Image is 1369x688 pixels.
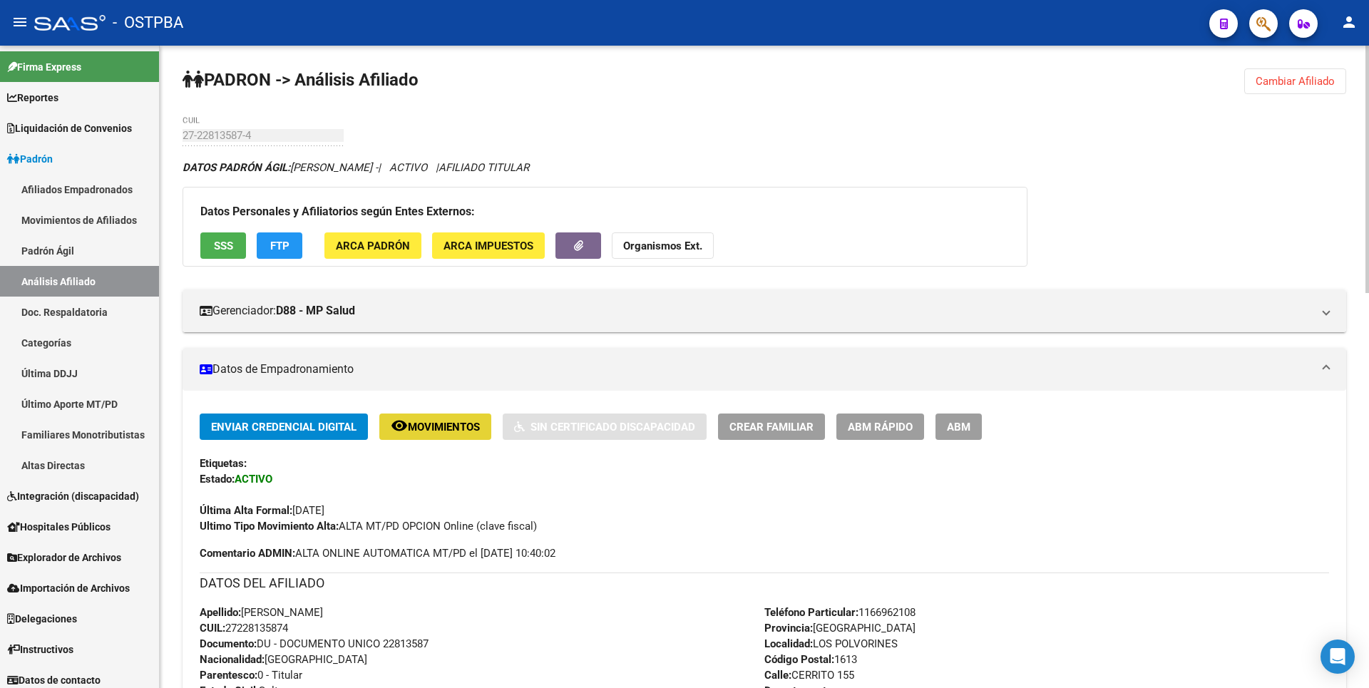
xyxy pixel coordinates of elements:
[764,622,813,635] strong: Provincia:
[11,14,29,31] mat-icon: menu
[7,672,101,688] span: Datos de contacto
[836,414,924,440] button: ABM Rápido
[764,606,916,619] span: 1166962108
[612,232,714,259] button: Organismos Ext.
[200,473,235,486] strong: Estado:
[183,348,1346,391] mat-expansion-panel-header: Datos de Empadronamiento
[200,414,368,440] button: Enviar Credencial Digital
[7,642,73,657] span: Instructivos
[235,473,272,486] strong: ACTIVO
[947,421,970,433] span: ABM
[200,457,247,470] strong: Etiquetas:
[764,622,916,635] span: [GEOGRAPHIC_DATA]
[200,637,429,650] span: DU - DOCUMENTO UNICO 22813587
[200,547,295,560] strong: Comentario ADMIN:
[935,414,982,440] button: ABM
[764,637,813,650] strong: Localidad:
[7,550,121,565] span: Explorador de Archivos
[1244,68,1346,94] button: Cambiar Afiliado
[183,289,1346,332] mat-expansion-panel-header: Gerenciador:D88 - MP Salud
[1321,640,1355,674] div: Open Intercom Messenger
[432,232,545,259] button: ARCA Impuestos
[408,421,480,433] span: Movimientos
[200,520,537,533] span: ALTA MT/PD OPCION Online (clave fiscal)
[200,669,257,682] strong: Parentesco:
[764,653,834,666] strong: Código Postal:
[7,519,111,535] span: Hospitales Públicos
[443,240,533,252] span: ARCA Impuestos
[729,421,814,433] span: Crear Familiar
[7,59,81,75] span: Firma Express
[200,520,339,533] strong: Ultimo Tipo Movimiento Alta:
[200,303,1312,319] mat-panel-title: Gerenciador:
[1340,14,1358,31] mat-icon: person
[7,611,77,627] span: Delegaciones
[379,414,491,440] button: Movimientos
[214,240,233,252] span: SSS
[200,504,324,517] span: [DATE]
[211,421,357,433] span: Enviar Credencial Digital
[270,240,289,252] span: FTP
[200,504,292,517] strong: Última Alta Formal:
[764,669,791,682] strong: Calle:
[7,488,139,504] span: Integración (discapacidad)
[113,7,183,38] span: - OSTPBA
[183,70,419,90] strong: PADRON -> Análisis Afiliado
[324,232,421,259] button: ARCA Padrón
[764,637,898,650] span: LOS POLVORINES
[718,414,825,440] button: Crear Familiar
[257,232,302,259] button: FTP
[764,653,857,666] span: 1613
[200,202,1010,222] h3: Datos Personales y Afiliatorios según Entes Externos:
[623,240,702,252] strong: Organismos Ext.
[7,580,130,596] span: Importación de Archivos
[530,421,695,433] span: Sin Certificado Discapacidad
[848,421,913,433] span: ABM Rápido
[764,606,858,619] strong: Teléfono Particular:
[200,606,323,619] span: [PERSON_NAME]
[183,161,378,174] span: [PERSON_NAME] -
[200,573,1329,593] h3: DATOS DEL AFILIADO
[183,161,290,174] strong: DATOS PADRÓN ÁGIL:
[200,669,302,682] span: 0 - Titular
[439,161,529,174] span: AFILIADO TITULAR
[200,653,265,666] strong: Nacionalidad:
[200,622,225,635] strong: CUIL:
[7,120,132,136] span: Liquidación de Convenios
[200,361,1312,377] mat-panel-title: Datos de Empadronamiento
[200,653,367,666] span: [GEOGRAPHIC_DATA]
[503,414,707,440] button: Sin Certificado Discapacidad
[1256,75,1335,88] span: Cambiar Afiliado
[200,606,241,619] strong: Apellido:
[336,240,410,252] span: ARCA Padrón
[7,90,58,106] span: Reportes
[200,545,555,561] span: ALTA ONLINE AUTOMATICA MT/PD el [DATE] 10:40:02
[183,161,529,174] i: | ACTIVO |
[7,151,53,167] span: Padrón
[200,637,257,650] strong: Documento:
[200,622,288,635] span: 27228135874
[391,417,408,434] mat-icon: remove_red_eye
[764,669,854,682] span: CERRITO 155
[276,303,355,319] strong: D88 - MP Salud
[200,232,246,259] button: SSS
